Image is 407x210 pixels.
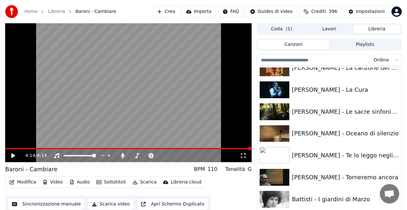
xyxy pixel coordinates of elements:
div: Baroni - Cambiare [5,165,57,174]
div: [PERSON_NAME] - Te lo leggo negli occhi [292,151,399,160]
a: Libreria [48,8,65,15]
button: Canzoni [258,40,329,49]
span: ( 1 ) [286,26,292,32]
button: Importa [182,6,216,17]
button: Apri Schermo Duplicato [137,198,208,210]
div: [PERSON_NAME] - La canzone dei vecchi amanti [292,63,399,72]
button: Sottotitoli [94,178,129,187]
div: [PERSON_NAME] - La Cura [292,85,399,94]
span: Baroni - Cambiare [75,8,116,15]
div: [PERSON_NAME] - Torneremo ancora [292,173,399,182]
div: [PERSON_NAME] - Oceano di silenzio [292,129,399,138]
button: Lavori [305,25,353,34]
span: 396 [329,8,337,15]
span: 4:14 [25,152,35,159]
button: Coda [258,25,305,34]
img: youka [5,5,18,18]
button: Sincronizzazione manuale [8,198,85,210]
button: Audio [67,178,92,187]
button: Modifica [7,178,39,187]
div: Battisti - I giardini di Marzo [292,195,399,204]
span: Crediti [311,8,326,15]
div: [PERSON_NAME] - Le sacre sinfonie del tempo [292,107,399,116]
div: / [25,152,41,159]
button: Scarica [130,178,159,187]
span: Ordina [374,57,389,63]
button: Video [40,178,65,187]
button: Impostazioni [344,6,389,17]
button: Playlists [329,40,401,49]
div: Tonalità [225,165,245,173]
div: G [248,165,252,173]
a: Home [24,8,38,15]
div: Aprire la chat [380,184,399,204]
div: Libreria cloud [171,179,201,185]
button: Libreria [353,25,401,34]
div: 110 [208,165,218,173]
button: Crea [153,6,179,17]
button: Scarica video [88,198,134,210]
div: Impostazioni [356,8,385,15]
span: 4:14 [37,152,47,159]
nav: breadcrumb [24,8,116,15]
button: FAQ [218,6,243,17]
button: Guides di video [246,6,297,17]
div: BPM [194,165,205,173]
button: Crediti396 [299,6,342,17]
